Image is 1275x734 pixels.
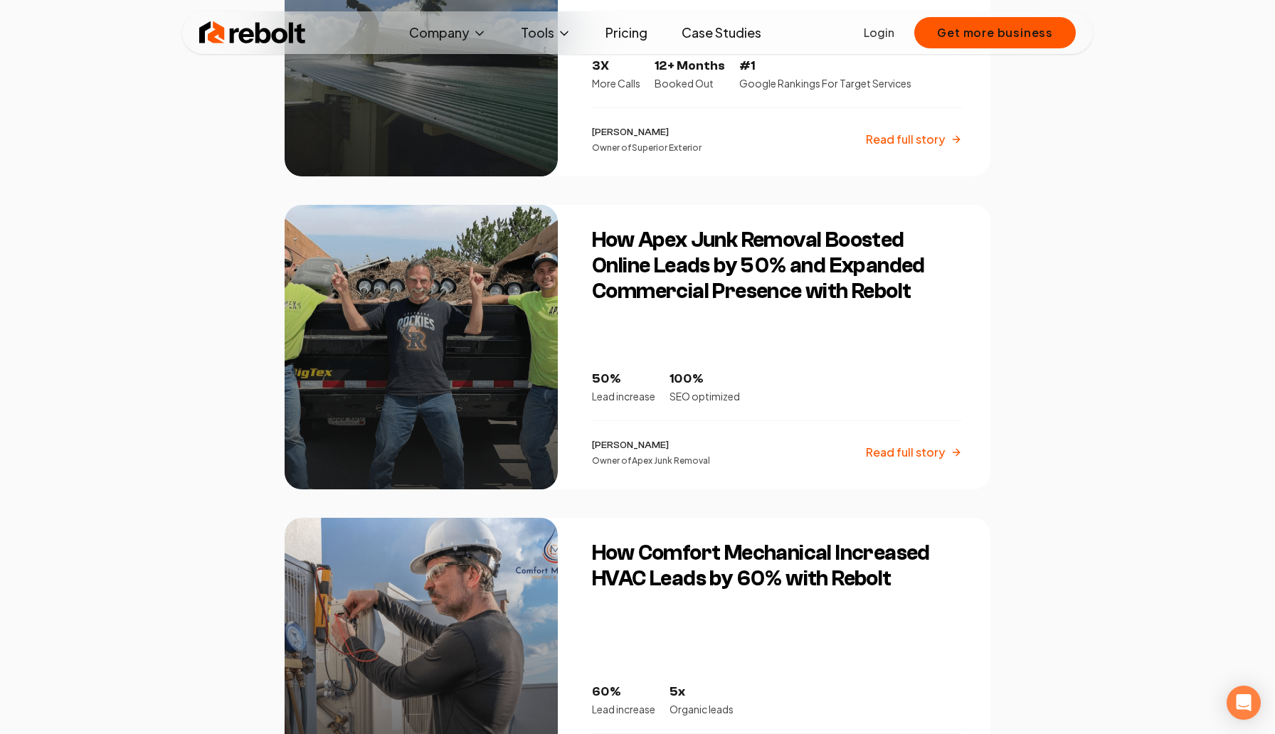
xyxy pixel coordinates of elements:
p: #1 [739,56,911,76]
h3: How Comfort Mechanical Increased HVAC Leads by 60% with Rebolt [592,541,962,592]
p: Lead increase [592,702,655,716]
a: Pricing [594,18,659,47]
p: Read full story [866,444,945,461]
img: Rebolt Logo [199,18,306,47]
p: 12+ Months [655,56,725,76]
p: Lead increase [592,389,655,403]
button: Tools [509,18,583,47]
p: More Calls [592,76,640,90]
p: 3X [592,56,640,76]
a: How Apex Junk Removal Boosted Online Leads by 50% and Expanded Commercial Presence with ReboltHow... [285,205,990,489]
button: Get more business [914,17,1076,48]
p: 100% [670,369,740,389]
p: [PERSON_NAME] [592,125,702,139]
p: [PERSON_NAME] [592,438,710,452]
p: 60% [592,682,655,702]
a: Case Studies [670,18,773,47]
p: Owner of Superior Exterior [592,142,702,154]
p: 50% [592,369,655,389]
p: SEO optimized [670,389,740,403]
p: Booked Out [655,76,725,90]
div: Open Intercom Messenger [1227,686,1261,720]
p: Read full story [866,131,945,148]
p: Google Rankings For Target Services [739,76,911,90]
h3: How Apex Junk Removal Boosted Online Leads by 50% and Expanded Commercial Presence with Rebolt [592,228,962,304]
a: Login [864,24,894,41]
button: Company [398,18,498,47]
p: Organic leads [670,702,734,716]
p: 5x [670,682,734,702]
p: Owner of Apex Junk Removal [592,455,710,467]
